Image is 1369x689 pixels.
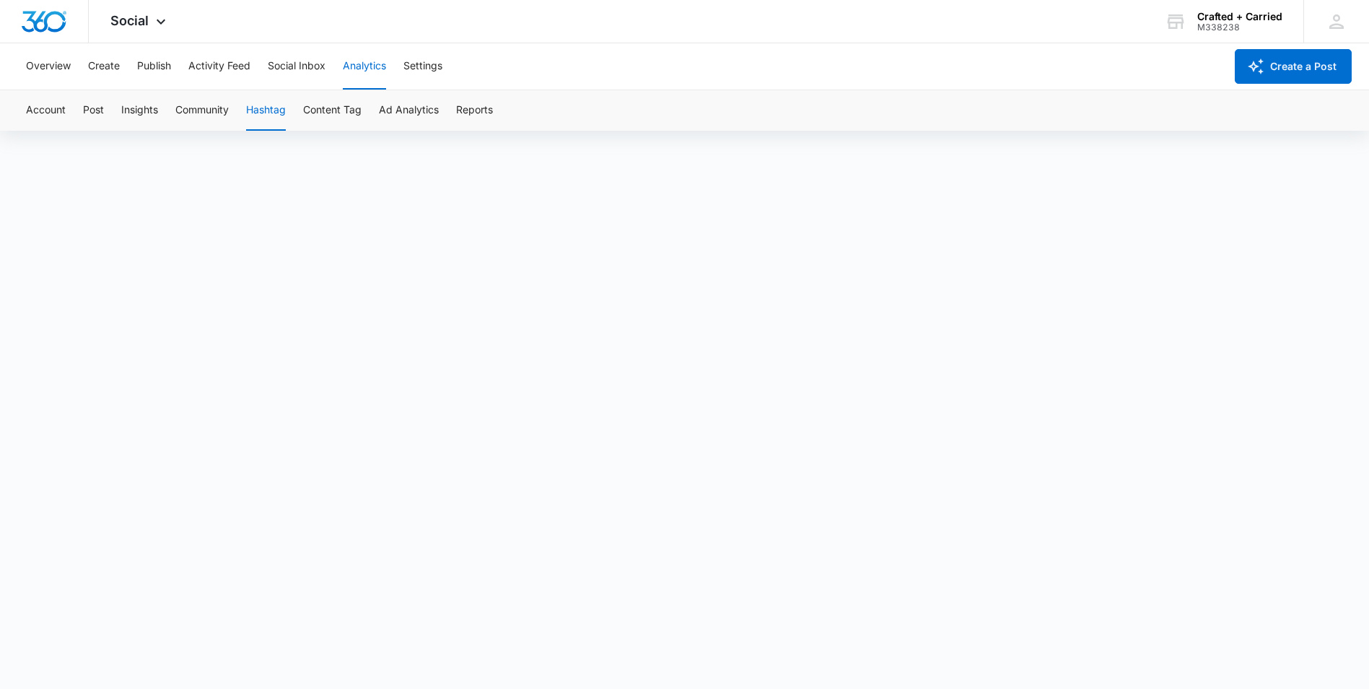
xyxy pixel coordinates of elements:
button: Account [26,90,66,131]
button: Insights [121,90,158,131]
button: Settings [403,43,442,90]
button: Ad Analytics [379,90,439,131]
button: Social Inbox [268,43,325,90]
div: account name [1197,11,1282,22]
button: Activity Feed [188,43,250,90]
button: Community [175,90,229,131]
button: Create [88,43,120,90]
button: Post [83,90,104,131]
div: account id [1197,22,1282,32]
span: Social [110,13,149,28]
button: Create a Post [1235,49,1352,84]
button: Content Tag [303,90,362,131]
button: Publish [137,43,171,90]
button: Overview [26,43,71,90]
button: Analytics [343,43,386,90]
button: Hashtag [246,90,286,131]
button: Reports [456,90,493,131]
